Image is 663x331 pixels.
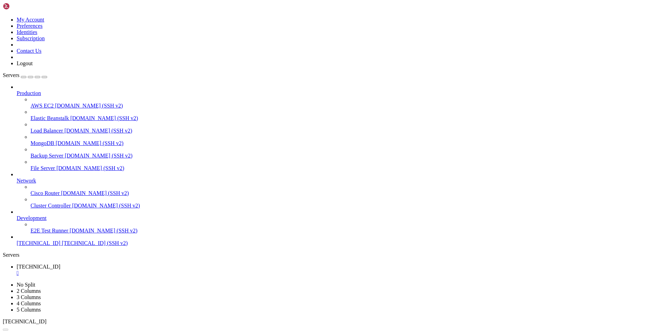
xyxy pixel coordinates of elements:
a: Contact Us [17,48,42,54]
span: E2E Test Runner [31,228,68,234]
a: Elastic Beanstalk [DOMAIN_NAME] (SSH v2) [31,115,660,121]
li: Backup Server [DOMAIN_NAME] (SSH v2) [31,146,660,159]
a: My Account [17,17,44,23]
span: Load Balancer [31,128,63,134]
a: 4 Columns [17,300,41,306]
span: [DOMAIN_NAME] (SSH v2) [57,165,124,171]
div: Servers [3,252,660,258]
a: Cisco Router [DOMAIN_NAME] (SSH v2) [31,190,660,196]
span: Development [17,215,46,221]
span: Cisco Router [31,190,60,196]
span: [DOMAIN_NAME] (SSH v2) [61,190,129,196]
span: [TECHNICAL_ID] [17,264,60,270]
span: [DOMAIN_NAME] (SSH v2) [70,228,138,234]
span: AWS EC2 [31,103,54,109]
span: [DOMAIN_NAME] (SSH v2) [55,140,123,146]
li: Load Balancer [DOMAIN_NAME] (SSH v2) [31,121,660,134]
span: Servers [3,72,19,78]
li: Elastic Beanstalk [DOMAIN_NAME] (SSH v2) [31,109,660,121]
span: Cluster Controller [31,203,71,209]
span: Elastic Beanstalk [31,115,69,121]
li: Development [17,209,660,234]
a: Backup Server [DOMAIN_NAME] (SSH v2) [31,153,660,159]
img: Shellngn [3,3,43,10]
li: E2E Test Runner [DOMAIN_NAME] (SSH v2) [31,221,660,234]
a:  [17,270,660,276]
a: 62.68.75.195 [17,264,660,276]
span: [DOMAIN_NAME] (SSH v2) [64,128,132,134]
a: E2E Test Runner [DOMAIN_NAME] (SSH v2) [31,228,660,234]
a: Development [17,215,660,221]
span: [DOMAIN_NAME] (SSH v2) [72,203,140,209]
li: Production [17,84,660,171]
a: 5 Columns [17,307,41,313]
span: [TECHNICAL_ID] [3,319,46,324]
a: Preferences [17,23,43,29]
a: Cluster Controller [DOMAIN_NAME] (SSH v2) [31,203,660,209]
span: File Server [31,165,55,171]
a: MongoDB [DOMAIN_NAME] (SSH v2) [31,140,660,146]
li: MongoDB [DOMAIN_NAME] (SSH v2) [31,134,660,146]
a: Identities [17,29,37,35]
a: Subscription [17,35,45,41]
a: Logout [17,60,33,66]
span: [TECHNICAL_ID] (SSH v2) [62,240,128,246]
a: Production [17,90,660,96]
li: Cisco Router [DOMAIN_NAME] (SSH v2) [31,184,660,196]
li: File Server [DOMAIN_NAME] (SSH v2) [31,159,660,171]
a: 2 Columns [17,288,41,294]
span: Production [17,90,41,96]
li: Network [17,171,660,209]
span: [DOMAIN_NAME] (SSH v2) [70,115,138,121]
a: Load Balancer [DOMAIN_NAME] (SSH v2) [31,128,660,134]
a: [TECHNICAL_ID] [TECHNICAL_ID] (SSH v2) [17,240,660,246]
span: [DOMAIN_NAME] (SSH v2) [65,153,133,159]
span: [DOMAIN_NAME] (SSH v2) [55,103,123,109]
span: MongoDB [31,140,54,146]
a: 3 Columns [17,294,41,300]
li: [TECHNICAL_ID] [TECHNICAL_ID] (SSH v2) [17,234,660,246]
a: Servers [3,72,47,78]
span: Network [17,178,36,184]
a: No Split [17,282,35,288]
span: [TECHNICAL_ID] [17,240,60,246]
li: Cluster Controller [DOMAIN_NAME] (SSH v2) [31,196,660,209]
a: AWS EC2 [DOMAIN_NAME] (SSH v2) [31,103,660,109]
a: Network [17,178,660,184]
a: File Server [DOMAIN_NAME] (SSH v2) [31,165,660,171]
span: Backup Server [31,153,63,159]
li: AWS EC2 [DOMAIN_NAME] (SSH v2) [31,96,660,109]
